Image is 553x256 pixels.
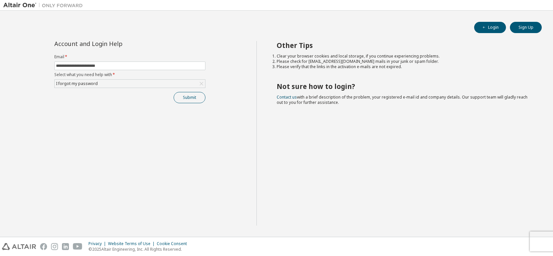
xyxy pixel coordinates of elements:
a: Contact us [277,94,297,100]
div: Account and Login Help [54,41,175,46]
p: © 2025 Altair Engineering, Inc. All Rights Reserved. [88,246,191,252]
li: Please check for [EMAIL_ADDRESS][DOMAIN_NAME] mails in your junk or spam folder. [277,59,530,64]
img: instagram.svg [51,243,58,250]
button: Sign Up [510,22,542,33]
div: Privacy [88,241,108,246]
label: Select what you need help with [54,72,205,77]
div: Cookie Consent [157,241,191,246]
h2: Other Tips [277,41,530,50]
img: Altair One [3,2,86,9]
h2: Not sure how to login? [277,82,530,91]
img: facebook.svg [40,243,47,250]
div: Website Terms of Use [108,241,157,246]
button: Submit [174,92,205,103]
div: I forgot my password [55,80,205,88]
label: Email [54,54,205,60]
div: I forgot my password [55,80,99,87]
li: Please verify that the links in the activation e-mails are not expired. [277,64,530,69]
img: altair_logo.svg [2,243,36,250]
span: with a brief description of the problem, your registered e-mail id and company details. Our suppo... [277,94,527,105]
img: linkedin.svg [62,243,69,250]
button: Login [474,22,506,33]
img: youtube.svg [73,243,83,250]
li: Clear your browser cookies and local storage, if you continue experiencing problems. [277,54,530,59]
